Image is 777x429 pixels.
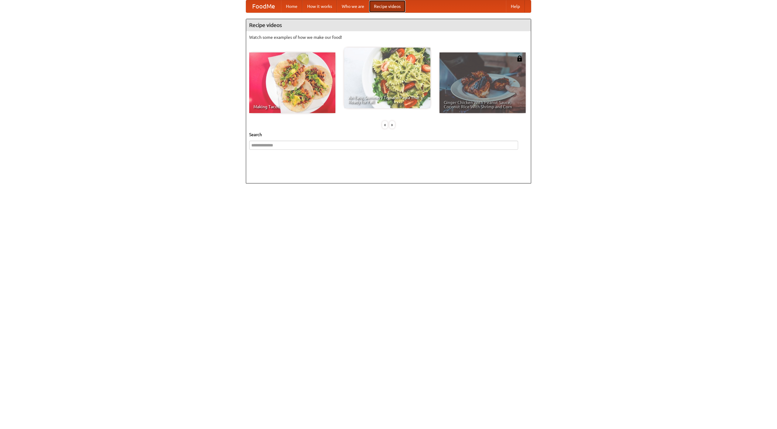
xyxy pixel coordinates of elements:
div: » [389,121,395,129]
a: Recipe videos [369,0,405,12]
p: Watch some examples of how we make our food! [249,34,528,40]
a: Making Tacos [249,52,335,113]
a: FoodMe [246,0,281,12]
a: Home [281,0,302,12]
span: Making Tacos [253,105,331,109]
a: An Easy, Summery Tomato Pasta That's Ready for Fall [344,48,430,108]
h5: Search [249,132,528,138]
img: 483408.png [517,55,523,62]
a: How it works [302,0,337,12]
a: Help [506,0,525,12]
h4: Recipe videos [246,19,531,31]
a: Who we are [337,0,369,12]
div: « [382,121,388,129]
span: An Easy, Summery Tomato Pasta That's Ready for Fall [348,96,426,104]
